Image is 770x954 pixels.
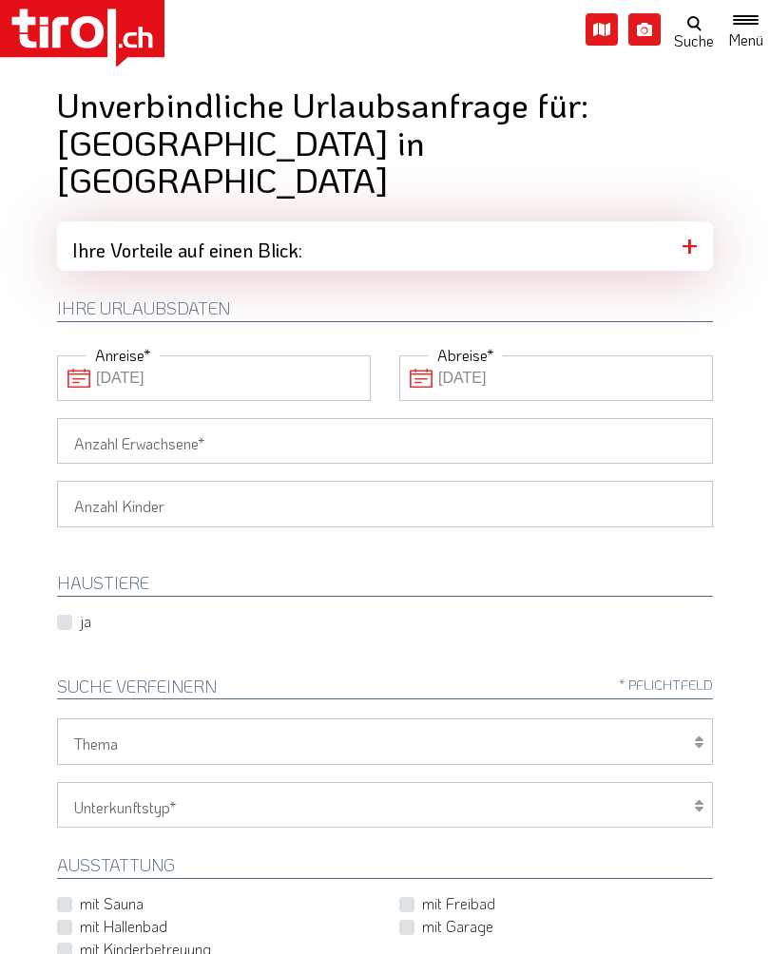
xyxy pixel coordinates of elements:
div: Ihre Vorteile auf einen Blick: [57,221,713,271]
h1: Unverbindliche Urlaubsanfrage für: [GEOGRAPHIC_DATA] in [GEOGRAPHIC_DATA] [57,86,713,199]
i: Karte öffnen [586,13,618,46]
label: mit Garage [422,916,493,937]
label: mit Sauna [80,893,144,914]
h2: Suche verfeinern [57,677,713,700]
label: mit Hallenbad [80,916,167,937]
h2: HAUSTIERE [57,574,713,597]
label: mit Freibad [422,893,495,914]
label: ja [80,611,91,632]
i: Fotogalerie [628,13,661,46]
h2: Ausstattung [57,856,713,879]
h2: Ihre Urlaubsdaten [57,299,713,322]
button: Toggle navigation [722,11,770,48]
span: * Pflichtfeld [619,677,713,692]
